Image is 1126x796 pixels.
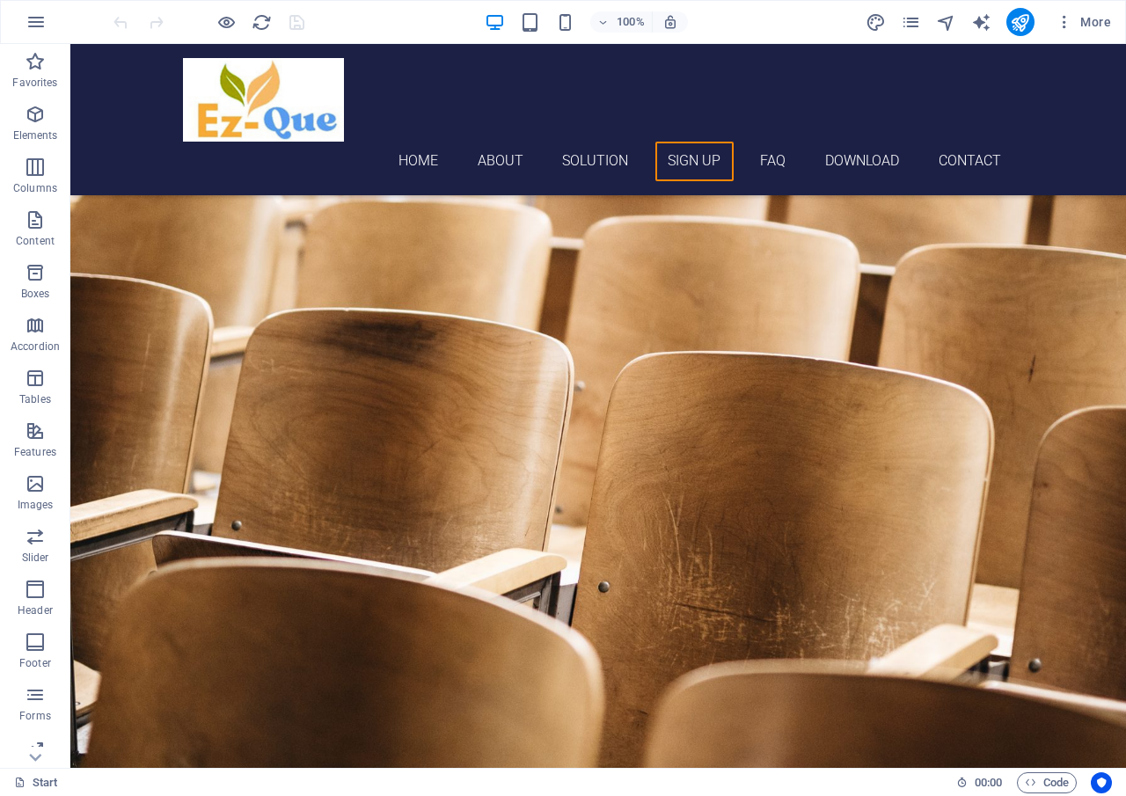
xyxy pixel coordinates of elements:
[901,11,922,33] button: pages
[252,12,272,33] i: Reload page
[22,551,49,565] p: Slider
[1025,772,1069,793] span: Code
[866,11,887,33] button: design
[19,392,51,406] p: Tables
[18,498,54,512] p: Images
[617,11,645,33] h6: 100%
[19,656,51,670] p: Footer
[866,12,886,33] i: Design (Ctrl+Alt+Y)
[1017,772,1077,793] button: Code
[216,11,237,33] button: Click here to leave preview mode and continue editing
[662,14,678,30] i: On resize automatically adjust zoom level to fit chosen device.
[590,11,653,33] button: 100%
[16,234,55,248] p: Content
[13,181,57,195] p: Columns
[1049,8,1118,36] button: More
[251,11,272,33] button: reload
[21,287,50,301] p: Boxes
[18,603,53,617] p: Header
[1091,772,1112,793] button: Usercentrics
[975,772,1002,793] span: 00 00
[987,776,990,789] span: :
[14,445,56,459] p: Features
[936,11,957,33] button: navigator
[11,340,60,354] p: Accordion
[1010,12,1030,33] i: Publish
[13,128,58,142] p: Elements
[901,12,921,33] i: Pages (Ctrl+Alt+S)
[936,12,956,33] i: Navigator
[14,772,58,793] a: Click to cancel selection. Double-click to open Pages
[12,76,57,90] p: Favorites
[971,11,992,33] button: text_generator
[19,709,51,723] p: Forms
[1006,8,1035,36] button: publish
[971,12,991,33] i: AI Writer
[956,772,1003,793] h6: Session time
[1056,13,1111,31] span: More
